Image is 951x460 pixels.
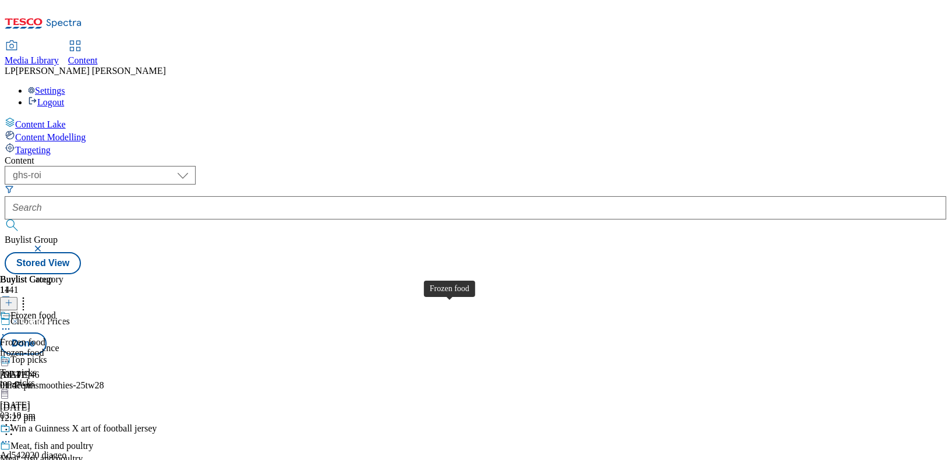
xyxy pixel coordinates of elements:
a: Logout [28,97,64,107]
a: Content [68,41,98,66]
a: Content Modelling [5,130,946,143]
span: Media Library [5,55,59,65]
span: Content Modelling [15,132,86,142]
button: Stored View [5,252,81,274]
span: Buylist Group [5,235,58,245]
span: Content [68,55,98,65]
span: Content Lake [15,119,66,129]
span: LP [5,66,16,76]
input: Search [5,196,946,220]
span: [PERSON_NAME] [PERSON_NAME] [16,66,166,76]
a: Media Library [5,41,59,66]
a: Settings [28,86,65,95]
div: Meat, fish and poultry [10,441,93,451]
div: Content [5,155,946,166]
a: Targeting [5,143,946,155]
a: Content Lake [5,117,946,130]
span: Targeting [15,145,51,155]
div: Frozen food [10,310,56,321]
svg: Search Filters [5,185,14,194]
